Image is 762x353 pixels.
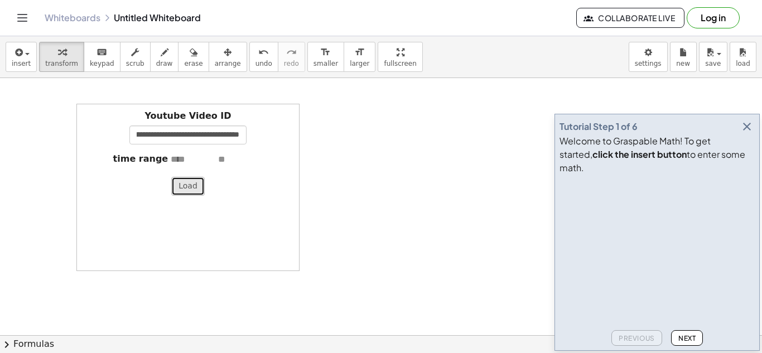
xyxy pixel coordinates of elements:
button: Next [671,330,703,346]
span: arrange [215,60,241,67]
span: transform [45,60,78,67]
i: undo [258,46,269,59]
span: scrub [126,60,144,67]
button: new [670,42,697,72]
button: redoredo [278,42,305,72]
button: Load [171,177,205,196]
button: fullscreen [378,42,422,72]
button: save [699,42,727,72]
button: Log in [687,7,740,28]
button: load [730,42,756,72]
label: time range [113,153,168,166]
span: new [676,60,690,67]
i: redo [286,46,297,59]
button: erase [178,42,209,72]
div: Welcome to Graspable Math! To get started, to enter some math. [560,134,755,175]
button: transform [39,42,84,72]
button: undoundo [249,42,278,72]
a: Whiteboards [45,12,100,23]
button: insert [6,42,37,72]
span: erase [184,60,202,67]
button: Toggle navigation [13,9,31,27]
span: redo [284,60,299,67]
span: insert [12,60,31,67]
span: smaller [314,60,338,67]
button: format_sizelarger [344,42,375,72]
span: larger [350,60,369,67]
i: format_size [354,46,365,59]
span: keypad [90,60,114,67]
button: draw [150,42,179,72]
span: settings [635,60,662,67]
span: fullscreen [384,60,416,67]
span: load [736,60,750,67]
button: arrange [209,42,247,72]
button: format_sizesmaller [307,42,344,72]
button: Collaborate Live [576,8,684,28]
button: keyboardkeypad [84,42,120,72]
span: Collaborate Live [586,13,675,23]
i: keyboard [97,46,107,59]
i: format_size [320,46,331,59]
div: Tutorial Step 1 of 6 [560,120,638,133]
span: save [705,60,721,67]
span: Next [678,334,696,342]
button: settings [629,42,668,72]
span: draw [156,60,173,67]
button: scrub [120,42,151,72]
b: click the insert button [592,148,687,160]
span: undo [255,60,272,67]
label: Youtube Video ID [144,110,231,123]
